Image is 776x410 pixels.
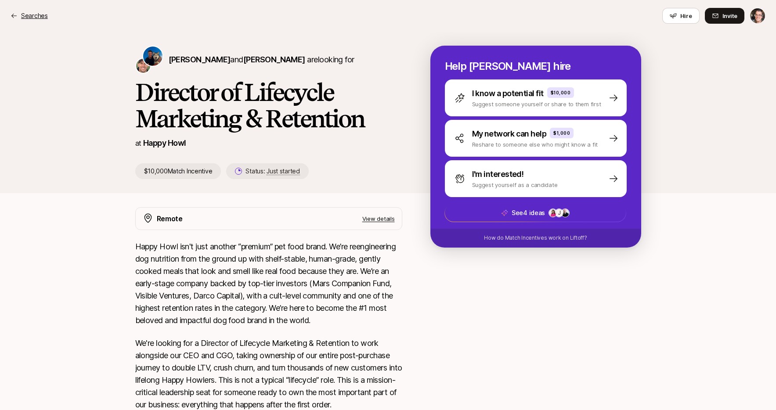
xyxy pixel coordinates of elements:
p: How do Match Incentives work on Liftoff? [484,234,587,242]
button: See4 ideasJ [444,204,626,222]
span: [PERSON_NAME] [243,55,305,64]
p: at [135,137,141,149]
p: Reshare to someone else who might know a fit [472,140,598,149]
img: Colin Buckley [143,47,162,66]
img: Eric Smith [750,8,765,23]
img: Josh Pierce [136,59,150,73]
p: Suggest yourself as a candidate [472,180,558,189]
button: Invite [705,8,744,24]
p: See 4 ideas [511,208,545,218]
p: Searches [21,11,48,21]
span: Invite [722,11,737,20]
p: Status: [245,166,300,176]
p: $10,000 Match Incentive [135,163,221,179]
p: Happy Howl isn't just another “premium” pet food brand. We’re reengineering dog nutrition from th... [135,241,402,327]
span: [PERSON_NAME] [169,55,231,64]
p: My network can help [472,128,547,140]
img: 8032c953_4a7a_430d_808e_9b65ded799c1.jpg [561,209,569,217]
span: Just started [267,167,300,175]
p: Remote [157,213,183,224]
button: Eric Smith [750,8,765,24]
p: I'm interested! [472,168,524,180]
h1: Director of Lifecycle Marketing & Retention [135,79,402,132]
p: J [557,208,560,218]
p: I know a potential fit [472,87,544,100]
p: View details [362,214,395,223]
p: Help [PERSON_NAME] hire [445,60,627,72]
p: $1,000 [553,129,570,137]
img: 9e09e871_5697_442b_ae6e_b16e3f6458f8.jpg [549,209,557,217]
span: and [230,55,305,64]
button: Hire [662,8,700,24]
p: are looking for [169,54,354,66]
p: Suggest someone yourself or share to them first [472,100,601,108]
p: $10,000 [551,89,571,96]
span: Hire [680,11,692,20]
a: Happy Howl [143,138,186,147]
